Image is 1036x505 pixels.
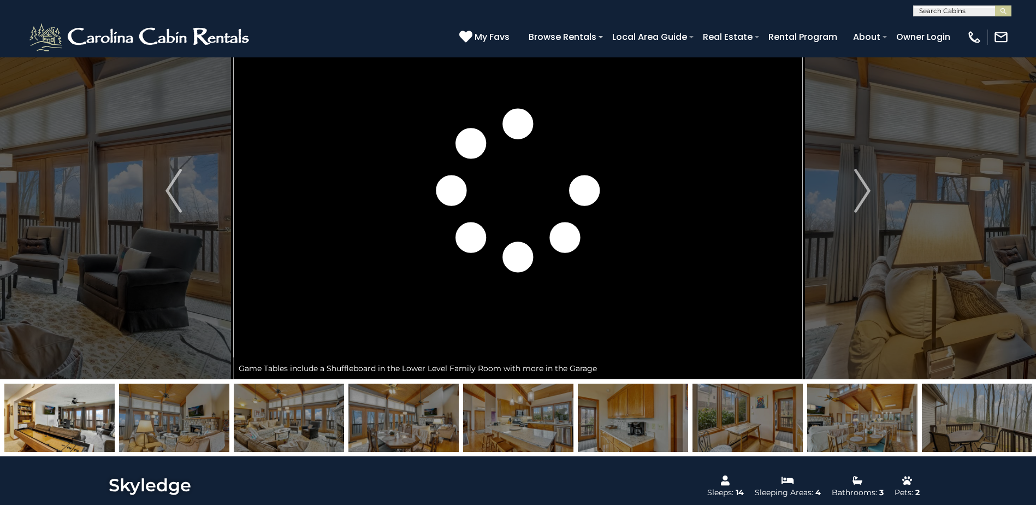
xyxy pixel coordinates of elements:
[607,27,692,46] a: Local Area Guide
[891,27,956,46] a: Owner Login
[165,169,182,213] img: arrow
[697,27,758,46] a: Real Estate
[807,384,917,452] img: 163434028
[114,2,233,379] button: Previous
[967,30,982,45] img: phone-regular-white.png
[459,30,512,44] a: My Favs
[848,27,886,46] a: About
[578,384,688,452] img: 163434025
[692,384,803,452] img: 163434024
[993,30,1009,45] img: mail-regular-white.png
[4,384,115,452] img: 163434029
[463,384,573,452] img: 163434022
[475,30,510,44] span: My Favs
[763,27,843,46] a: Rental Program
[234,384,344,452] img: 163434008
[27,21,254,54] img: White-1-2.png
[803,2,922,379] button: Next
[854,169,871,213] img: arrow
[348,384,459,452] img: 163434014
[922,384,1032,452] img: 163434002
[119,384,229,452] img: 163434005
[523,27,602,46] a: Browse Rentals
[233,357,803,379] div: Game Tables include a Shuffleboard in the Lower Level Family Room with more in the Garage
